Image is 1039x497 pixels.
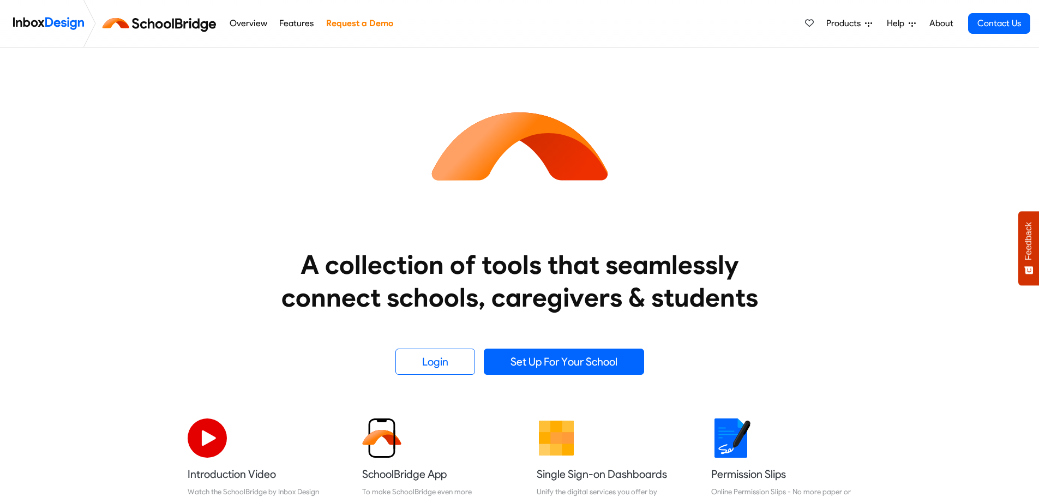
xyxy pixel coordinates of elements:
[826,17,865,30] span: Products
[226,13,270,34] a: Overview
[1018,211,1039,285] button: Feedback - Show survey
[926,13,956,34] a: About
[188,418,227,458] img: 2022_07_11_icon_video_playback.svg
[887,17,909,30] span: Help
[188,466,328,482] h5: Introduction Video
[323,13,396,34] a: Request a Demo
[395,349,475,375] a: Login
[822,13,876,34] a: Products
[968,13,1030,34] a: Contact Us
[1024,222,1034,260] span: Feedback
[537,466,677,482] h5: Single Sign-on Dashboards
[100,10,223,37] img: schoolbridge logo
[277,13,317,34] a: Features
[362,418,401,458] img: 2022_01_13_icon_sb_app.svg
[362,466,503,482] h5: SchoolBridge App
[261,248,779,314] heading: A collection of tools that seamlessly connect schools, caregivers & students
[537,418,576,458] img: 2022_01_13_icon_grid.svg
[711,418,750,458] img: 2022_01_18_icon_signature.svg
[484,349,644,375] a: Set Up For Your School
[882,13,920,34] a: Help
[422,47,618,244] img: icon_schoolbridge.svg
[711,466,852,482] h5: Permission Slips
